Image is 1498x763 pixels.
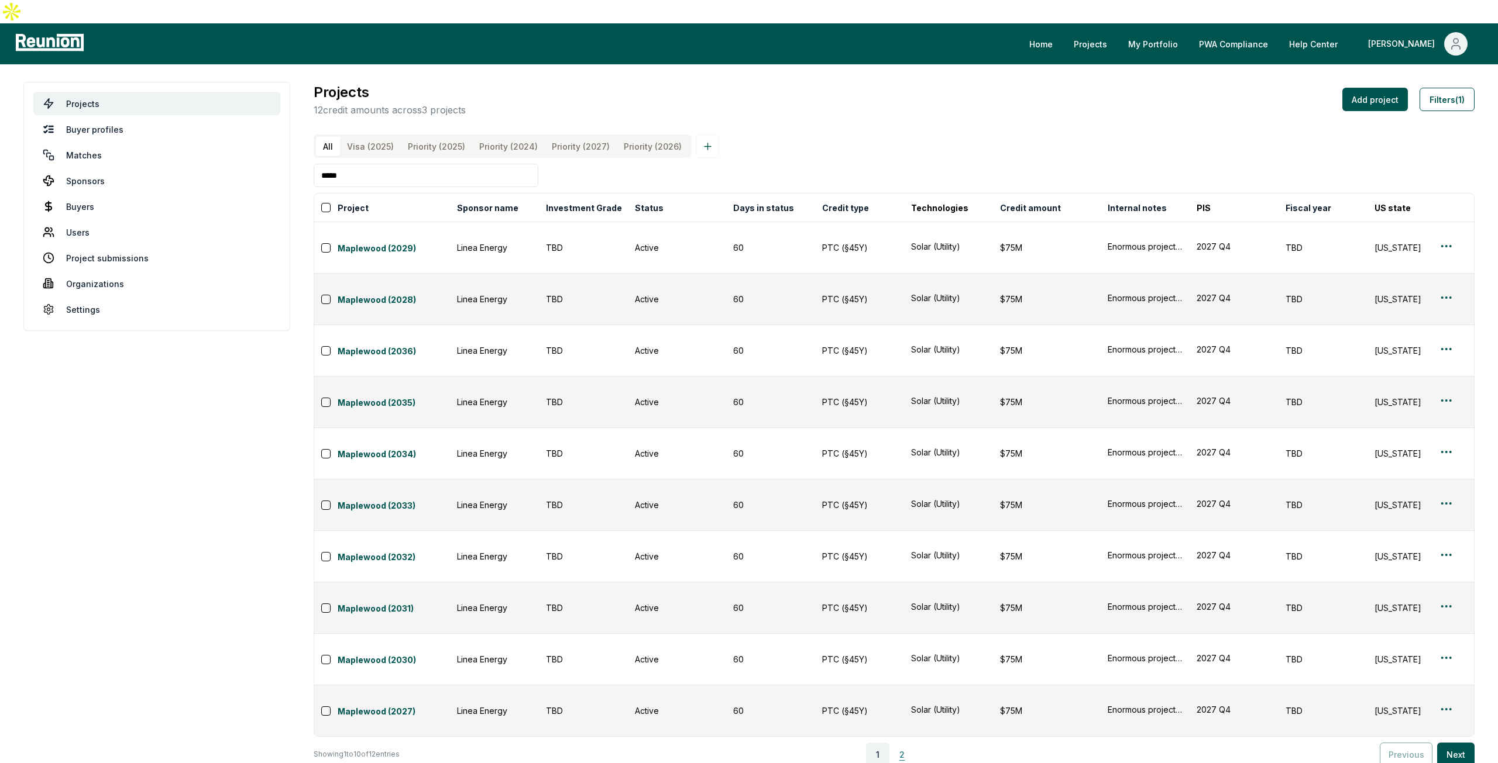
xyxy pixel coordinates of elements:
button: Enormous project (1 GWac) - Has not decided on PTC or ITC - PIS in blocks (505% in 2H2027, 50% in... [1108,343,1183,355]
button: Solar (Utility) [911,395,986,407]
button: Solar (Utility) [911,549,986,561]
div: Enormous project (1 GWac) - Has not decided on PTC or ITC - PIS in blocks (505% in 2H2027, 50% in... [1108,703,1183,716]
div: 2027 Q4 [1197,343,1272,355]
button: Enormous project (1 GWac) - Has not decided on PTC or ITC - PIS in blocks (505% in 2H2027, 50% in... [1108,652,1183,664]
div: TBD [1286,293,1360,305]
a: My Portfolio [1119,32,1187,56]
button: 2027 Q4 [1197,446,1272,458]
div: Solar (Utility) [911,600,986,613]
div: 60 [733,602,808,614]
div: 60 [733,293,808,305]
div: 60 [733,447,808,460]
a: Maplewood (2031) [338,602,450,616]
div: Enormous project (1 GWac) - Has not decided on PTC or ITC - PIS in blocks (505% in 2H2027, 50% in... [1108,292,1183,304]
a: Users [33,220,280,244]
div: $75M [1000,241,1094,254]
button: 2027 Q4 [1197,292,1272,304]
button: Credit amount [998,196,1063,219]
button: 2027 Q4 [1197,703,1272,716]
div: $75M [1000,499,1094,511]
button: Solar (Utility) [911,343,986,355]
div: Linea Energy [457,344,532,357]
button: Add project [1342,88,1408,111]
button: Maplewood (2031) [338,600,450,616]
a: Maplewood (2036) [338,345,450,359]
div: Active [635,653,719,665]
button: 2027 Q4 [1197,240,1272,253]
a: Home [1020,32,1062,56]
button: Priority (2024) [472,137,545,156]
button: Credit type [820,196,871,219]
div: Solar (Utility) [911,292,986,304]
button: Enormous project (1 GWac) - Has not decided on PTC or ITC - PIS in blocks (505% in 2H2027, 50% in... [1108,240,1183,253]
button: Enormous project (1 GWac) - Has not decided on PTC or ITC - PIS in blocks (505% in 2H2027, 50% in... [1108,395,1183,407]
div: Enormous project (1 GWac) - Has not decided on PTC or ITC - PIS in blocks (505% in 2H2027, 50% in... [1108,600,1183,613]
button: 2027 Q4 [1197,652,1272,664]
a: Matches [33,143,280,167]
div: TBD [546,241,621,254]
button: Fiscal year [1283,196,1334,219]
button: Maplewood (2027) [338,703,450,719]
div: Active [635,293,719,305]
div: 2027 Q4 [1197,498,1272,510]
button: Maplewood (2034) [338,446,450,462]
a: PWA Compliance [1190,32,1277,56]
div: Active [635,550,719,562]
div: Enormous project (1 GWac) - Has not decided on PTC or ITC - PIS in blocks (505% in 2H2027, 50% in... [1108,446,1183,458]
a: Maplewood (2032) [338,551,450,565]
button: Solar (Utility) [911,498,986,510]
a: Maplewood (2033) [338,499,450,513]
a: Sponsors [33,169,280,192]
div: Active [635,499,719,511]
div: PTC (§45Y) [822,550,897,562]
div: $75M [1000,293,1094,305]
button: Solar (Utility) [911,652,986,664]
a: Buyer profiles [33,118,280,141]
button: Priority (2025) [401,137,472,156]
div: Linea Energy [457,550,532,562]
button: Solar (Utility) [911,446,986,458]
p: 12 credit amounts across 3 projects [314,103,466,117]
a: Projects [1064,32,1116,56]
div: TBD [1286,344,1360,357]
div: Linea Energy [457,241,532,254]
div: [US_STATE] [1375,602,1449,614]
div: Active [635,241,719,254]
div: TBD [546,705,621,717]
div: Linea Energy [457,602,532,614]
button: Sponsor name [455,196,521,219]
div: $75M [1000,602,1094,614]
button: Maplewood (2029) [338,240,450,256]
button: Enormous project (1 GWac) - Has not decided on PTC or ITC - PIS in blocks (505% in 2H2027, 50% in... [1108,549,1183,561]
a: Help Center [1280,32,1347,56]
div: Active [635,344,719,357]
button: Maplewood (2032) [338,548,450,565]
div: [US_STATE] [1375,293,1449,305]
div: TBD [1286,499,1360,511]
div: $75M [1000,653,1094,665]
div: TBD [1286,550,1360,562]
button: Maplewood (2036) [338,343,450,359]
h3: Projects [314,82,466,103]
button: Solar (Utility) [911,240,986,253]
div: TBD [546,499,621,511]
p: Showing 1 to 10 of 12 entries [314,748,400,760]
div: 60 [733,705,808,717]
div: PTC (§45Y) [822,447,897,460]
div: Active [635,447,719,460]
button: Status [633,196,666,219]
button: Priority (2026) [617,137,689,156]
div: 60 [733,396,808,408]
a: Organizations [33,272,280,295]
button: Solar (Utility) [911,703,986,716]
